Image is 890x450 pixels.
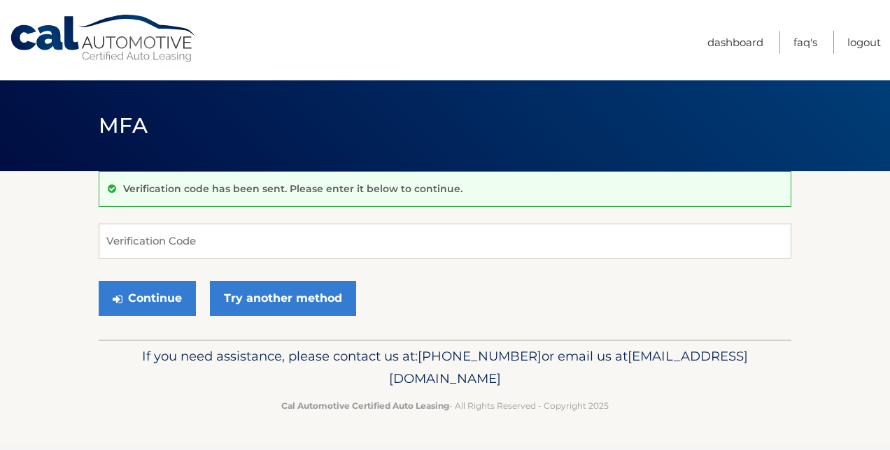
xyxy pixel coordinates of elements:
strong: Cal Automotive Certified Auto Leasing [281,400,449,411]
button: Continue [99,281,196,316]
p: Verification code has been sent. Please enter it below to continue. [123,182,462,195]
a: Try another method [210,281,356,316]
input: Verification Code [99,224,791,259]
a: FAQ's [793,31,817,54]
span: MFA [99,112,148,138]
a: Dashboard [707,31,763,54]
span: [EMAIL_ADDRESS][DOMAIN_NAME] [389,348,748,386]
p: - All Rights Reserved - Copyright 2025 [108,398,782,413]
a: Cal Automotive [9,14,198,64]
p: If you need assistance, please contact us at: or email us at [108,345,782,390]
span: [PHONE_NUMBER] [418,348,542,364]
a: Logout [847,31,881,54]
